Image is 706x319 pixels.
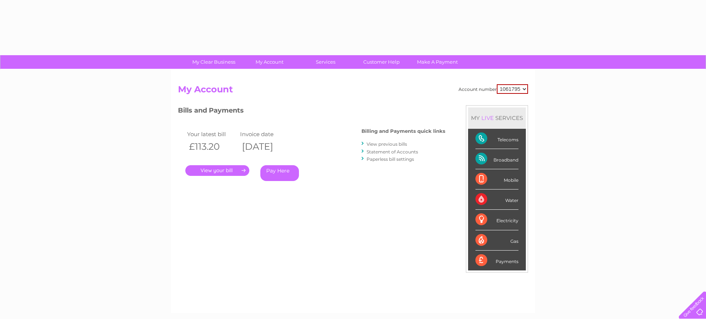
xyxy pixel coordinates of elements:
a: Statement of Accounts [367,149,418,155]
div: Telecoms [475,129,518,149]
a: Customer Help [351,55,412,69]
div: Water [475,189,518,210]
a: My Clear Business [183,55,244,69]
a: Services [295,55,356,69]
div: LIVE [480,114,495,121]
div: MY SERVICES [468,107,526,128]
a: Paperless bill settings [367,156,414,162]
div: Account number [459,84,528,94]
div: Broadband [475,149,518,169]
div: Payments [475,251,518,270]
a: Pay Here [260,165,299,181]
a: My Account [239,55,300,69]
a: . [185,165,249,176]
td: Your latest bill [185,129,238,139]
div: Mobile [475,169,518,189]
h4: Billing and Payments quick links [361,128,445,134]
th: [DATE] [238,139,291,154]
div: Gas [475,230,518,251]
a: View previous bills [367,141,407,147]
div: Electricity [475,210,518,230]
td: Invoice date [238,129,291,139]
a: Make A Payment [407,55,468,69]
h3: Bills and Payments [178,105,445,118]
h2: My Account [178,84,528,98]
th: £113.20 [185,139,238,154]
